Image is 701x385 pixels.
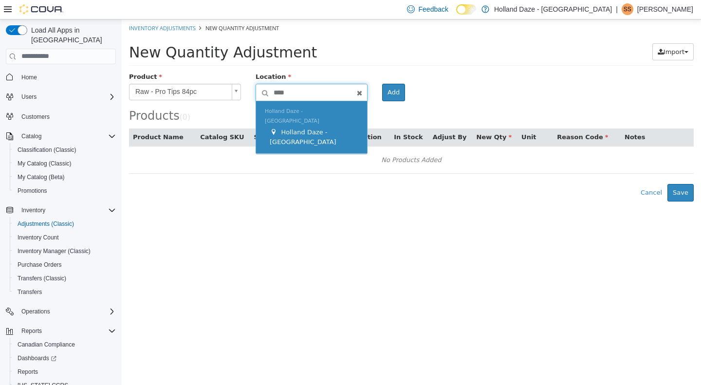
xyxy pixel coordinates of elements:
[18,354,56,362] span: Dashboards
[18,130,116,142] span: Catalog
[18,234,59,241] span: Inventory Count
[2,90,120,104] button: Users
[18,325,116,337] span: Reports
[134,54,169,61] span: Location
[400,113,416,123] button: Unit
[7,64,119,81] a: Raw - Pro Tips 84pc
[14,339,79,350] a: Canadian Compliance
[21,327,42,335] span: Reports
[18,187,47,195] span: Promotions
[14,218,116,230] span: Adjustments (Classic)
[18,72,41,83] a: Home
[18,261,62,269] span: Purchase Orders
[14,144,80,156] a: Classification (Classic)
[18,91,40,103] button: Users
[14,273,70,284] a: Transfers (Classic)
[546,165,572,182] button: Save
[14,171,69,183] a: My Catalog (Beta)
[18,341,75,348] span: Canadian Compliance
[21,308,50,315] span: Operations
[435,114,486,121] span: Reason Code
[132,113,221,123] button: Serial / Package Number
[7,54,40,61] span: Product
[10,184,120,198] button: Promotions
[494,3,612,15] p: Holland Daze - [GEOGRAPHIC_DATA]
[84,5,157,12] span: New Quantity Adjustment
[58,93,69,102] small: ( )
[272,113,303,123] button: In Stock
[2,203,120,217] button: Inventory
[14,259,66,271] a: Purchase Orders
[10,217,120,231] button: Adjustments (Classic)
[18,91,116,103] span: Users
[2,70,120,84] button: Home
[18,204,116,216] span: Inventory
[10,365,120,379] button: Reports
[19,4,63,14] img: Cova
[148,109,215,126] span: Holland Daze - [GEOGRAPHIC_DATA]
[21,93,37,101] span: Users
[10,338,120,351] button: Canadian Compliance
[14,339,116,350] span: Canadian Compliance
[21,206,45,214] span: Inventory
[2,324,120,338] button: Reports
[61,93,66,102] span: 0
[514,165,546,182] button: Cancel
[7,90,58,103] span: Products
[311,113,347,123] button: Adjust By
[14,366,42,378] a: Reports
[18,160,72,167] span: My Catalog (Classic)
[2,110,120,124] button: Customers
[14,158,116,169] span: My Catalog (Classic)
[21,132,41,140] span: Catalog
[14,273,116,284] span: Transfers (Classic)
[622,3,633,15] div: Shawn S
[531,24,572,41] button: Import
[10,285,120,299] button: Transfers
[355,114,390,121] span: New Qty
[21,113,50,121] span: Customers
[419,4,448,14] span: Feedback
[2,305,120,318] button: Operations
[18,130,45,142] button: Catalog
[18,220,74,228] span: Adjustments (Classic)
[27,25,116,45] span: Load All Apps in [GEOGRAPHIC_DATA]
[10,351,120,365] a: Dashboards
[143,89,198,105] span: Holland Daze - [GEOGRAPHIC_DATA]
[14,245,94,257] a: Inventory Manager (Classic)
[14,232,63,243] a: Inventory Count
[18,306,54,317] button: Operations
[18,275,66,282] span: Transfers (Classic)
[18,71,116,83] span: Home
[14,171,116,183] span: My Catalog (Beta)
[18,110,116,123] span: Customers
[14,218,78,230] a: Adjustments (Classic)
[14,232,116,243] span: Inventory Count
[18,247,91,255] span: Inventory Manager (Classic)
[10,258,120,272] button: Purchase Orders
[18,173,65,181] span: My Catalog (Beta)
[2,129,120,143] button: Catalog
[7,24,195,41] span: New Quantity Adjustment
[14,366,116,378] span: Reports
[18,204,49,216] button: Inventory
[10,244,120,258] button: Inventory Manager (Classic)
[14,158,75,169] a: My Catalog (Classic)
[8,65,106,80] span: Raw - Pro Tips 84pc
[18,368,38,376] span: Reports
[14,185,51,197] a: Promotions
[78,113,124,123] button: Catalog SKU
[10,143,120,157] button: Classification (Classic)
[14,286,116,298] span: Transfers
[637,3,693,15] p: [PERSON_NAME]
[616,3,618,15] p: |
[14,352,60,364] a: Dashboards
[10,157,120,170] button: My Catalog (Classic)
[14,286,46,298] a: Transfers
[18,146,76,154] span: Classification (Classic)
[14,133,566,148] div: No Products Added
[18,111,54,123] a: Customers
[10,272,120,285] button: Transfers (Classic)
[503,113,525,123] button: Notes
